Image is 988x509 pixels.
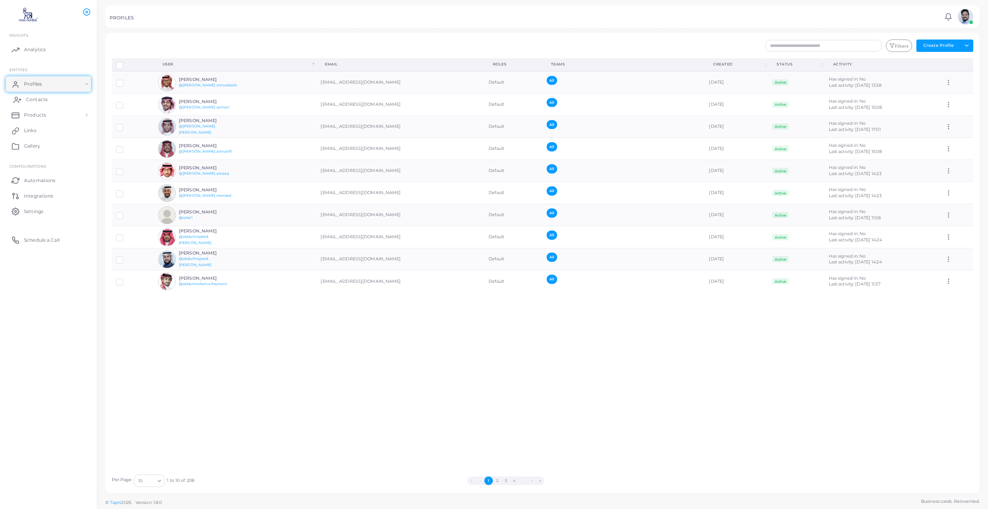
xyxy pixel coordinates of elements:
span: Active [772,101,789,108]
button: Go to page 4 [510,476,518,485]
span: All [547,186,557,195]
button: Go to page 1 [484,476,493,485]
h6: [PERSON_NAME] [179,99,236,104]
span: All [547,275,557,284]
span: Last activity: [DATE] 14:23 [829,193,882,198]
td: [EMAIL_ADDRESS][DOMAIN_NAME] [316,160,484,182]
span: Last activity: [DATE] 14:23 [829,171,882,176]
img: avatar [158,273,176,290]
a: @[PERSON_NAME].alzaaq [179,171,229,175]
span: Gallery [24,143,40,150]
span: © [105,499,162,506]
td: [DATE] [705,71,768,94]
td: [DATE] [705,226,768,248]
span: Analytics [24,46,46,53]
span: All [547,230,557,239]
a: Profiles [6,76,91,92]
span: Has signed in: No [829,143,866,148]
span: Last activity: [DATE] 11:58 [829,215,881,220]
h6: [PERSON_NAME] [179,276,236,281]
a: Tapni [110,500,122,505]
span: Has signed in: No [829,98,866,104]
span: Has signed in: No [829,275,866,281]
div: Created [713,62,763,67]
td: [EMAIL_ADDRESS][DOMAIN_NAME] [316,270,484,292]
span: Active [772,278,789,284]
span: Last activity: [DATE] 15:08 [829,149,882,154]
a: @abdulmajeed.[PERSON_NAME] [179,256,211,267]
img: logo [7,7,50,22]
img: avatar [158,184,176,202]
a: Gallery [6,138,91,154]
a: Integrations [6,188,91,203]
span: Products [24,112,46,119]
span: 2025 [121,499,131,506]
span: Has signed in: No [829,165,866,170]
span: Integrations [24,193,53,199]
td: Default [484,226,542,248]
a: @[PERSON_NAME].asmari [179,105,230,109]
span: All [547,164,557,173]
span: All [547,76,557,85]
span: Has signed in: No [829,209,866,214]
a: Automations [6,172,91,188]
span: Has signed in: No [829,231,866,236]
div: Email [325,62,475,67]
span: Last activity: [DATE] 17:01 [829,127,881,132]
span: Links [24,127,36,134]
span: Profiles [24,81,42,88]
span: Active [772,234,789,240]
a: @unal1 [179,215,192,220]
span: Active [772,256,789,262]
span: Active [772,124,789,130]
td: [EMAIL_ADDRESS][DOMAIN_NAME] [316,248,484,270]
td: [EMAIL_ADDRESS][DOMAIN_NAME] [316,116,484,138]
span: Has signed in: No [829,120,866,126]
button: Go to page 3 [501,476,510,485]
td: [DATE] [705,182,768,204]
a: Settings [6,203,91,219]
span: Active [772,190,789,196]
a: @abdulmajeed.[PERSON_NAME] [179,234,211,245]
span: All [547,208,557,217]
span: Business cards. Reinvented. [921,498,979,505]
a: Analytics [6,42,91,57]
input: Search for option [143,476,154,485]
ul: Pagination [194,476,817,485]
span: Settings [24,208,43,215]
td: Default [484,248,542,270]
td: [EMAIL_ADDRESS][DOMAIN_NAME] [316,182,484,204]
a: Links [6,123,91,138]
th: Row-selection [112,58,154,71]
button: Go to page 2 [493,476,501,485]
span: Automations [24,177,55,184]
img: avatar [958,9,973,24]
td: [EMAIL_ADDRESS][DOMAIN_NAME] [316,226,484,248]
h6: [PERSON_NAME] [179,165,236,170]
img: avatar [158,251,176,268]
span: Last activity: [DATE] 14:24 [829,237,882,242]
span: Configurations [9,164,46,169]
div: Status [777,62,819,67]
td: [EMAIL_ADDRESS][DOMAIN_NAME] [316,138,484,160]
div: Search for option [134,475,165,487]
img: avatar [158,118,176,136]
td: Default [484,94,542,116]
td: [DATE] [705,270,768,292]
img: avatar [158,96,176,113]
span: 10 [138,477,142,485]
div: Teams [551,62,696,67]
button: Go to next page [527,476,536,485]
label: Per Page [112,477,132,483]
td: Default [484,182,542,204]
span: Last activity: [DATE] 14:24 [829,259,882,265]
span: Contacts [26,96,48,103]
a: Products [6,107,91,123]
img: avatar [158,206,176,224]
a: avatar [955,9,975,24]
td: Default [484,138,542,160]
h6: [PERSON_NAME] [179,77,237,82]
td: [DATE] [705,116,768,138]
td: Default [484,270,542,292]
td: [DATE] [705,138,768,160]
